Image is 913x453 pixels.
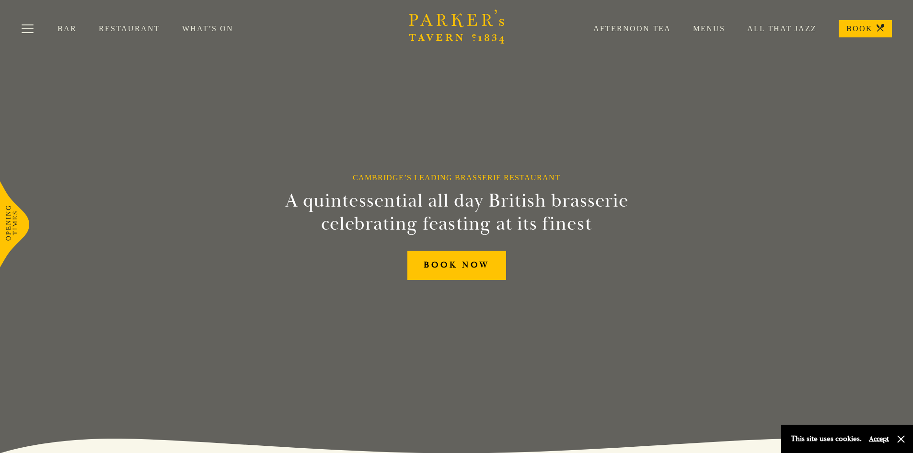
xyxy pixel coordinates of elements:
h1: Cambridge’s Leading Brasserie Restaurant [353,173,560,182]
button: Accept [869,434,889,443]
button: Close and accept [896,434,906,444]
p: This site uses cookies. [791,432,862,446]
a: BOOK NOW [407,251,506,280]
h2: A quintessential all day British brasserie celebrating feasting at its finest [238,189,675,235]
